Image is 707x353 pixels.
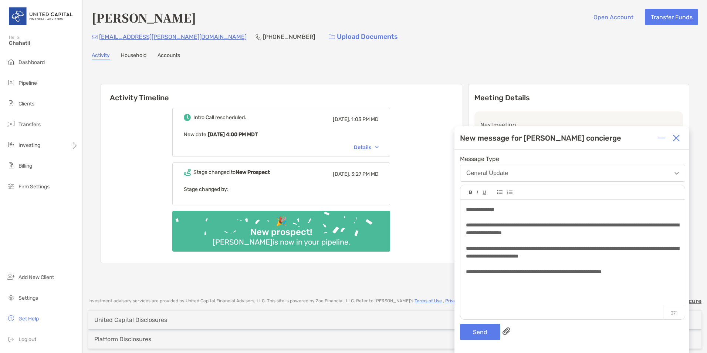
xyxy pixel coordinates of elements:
img: United Capital Logo [9,3,74,30]
img: clients icon [7,99,16,108]
button: Send [460,324,500,340]
img: settings icon [7,293,16,302]
img: add_new_client icon [7,272,16,281]
p: [PHONE_NUMBER] [263,32,315,41]
div: New prospect! [247,227,315,238]
a: Activity [92,52,110,60]
p: Meeting Details [474,93,683,102]
a: Upload Documents [324,29,403,45]
img: Chevron icon [375,146,379,148]
p: 371 [663,307,685,319]
div: Stage changed to [193,169,270,175]
span: Investing [18,142,40,148]
div: Details [354,144,379,151]
button: Transfer Funds [645,9,698,25]
h6: Activity Timeline [101,84,462,102]
img: firm-settings icon [7,182,16,191]
span: Transfers [18,121,41,128]
span: 1:03 PM MD [351,116,379,122]
div: United Capital Disclosures [94,316,167,323]
span: [DATE], [333,116,350,122]
img: Event icon [184,114,191,121]
img: Confetti [172,211,390,245]
span: Dashboard [18,59,45,65]
a: Accounts [158,52,180,60]
a: Household [121,52,146,60]
span: Get Help [18,316,39,322]
span: Settings [18,295,38,301]
img: Email Icon [92,35,98,39]
div: General Update [466,170,508,176]
span: [DATE], [333,171,350,177]
img: billing icon [7,161,16,170]
img: paperclip attachments [503,327,510,335]
p: Stage changed by: [184,185,379,194]
img: button icon [329,34,335,40]
span: Clients [18,101,34,107]
span: Log out [18,336,36,343]
b: New Prospect [236,169,270,175]
span: Message Type [460,155,685,162]
span: 3:27 PM MD [351,171,379,177]
p: Next meeting [480,120,677,130]
div: [PERSON_NAME] is now in your pipeline. [210,238,353,246]
img: Editor control icon [507,190,513,195]
img: Editor control icon [469,191,472,194]
img: investing icon [7,140,16,149]
span: Chahati! [9,40,78,46]
img: transfers icon [7,120,16,128]
img: Editor control icon [477,191,478,194]
img: pipeline icon [7,78,16,87]
p: [EMAIL_ADDRESS][PERSON_NAME][DOMAIN_NAME] [99,32,247,41]
span: Pipeline [18,80,37,86]
p: Investment advisory services are provided by United Capital Financial Advisors, LLC . This site i... [88,298,552,304]
img: logout icon [7,334,16,343]
img: get-help icon [7,314,16,323]
img: Open dropdown arrow [674,172,679,175]
button: Open Account [588,9,639,25]
h4: [PERSON_NAME] [92,9,196,26]
span: Add New Client [18,274,54,280]
img: Editor control icon [483,191,486,195]
img: dashboard icon [7,57,16,66]
a: Privacy Policy [445,298,476,303]
img: Close [673,134,680,142]
span: Firm Settings [18,184,50,190]
img: Expand or collapse [658,134,665,142]
div: New message for [PERSON_NAME] concierge [460,134,621,142]
button: General Update [460,165,685,182]
div: Platform Disclosures [94,336,151,343]
img: Event icon [184,169,191,176]
div: 🎉 [273,216,290,227]
div: Intro Call rescheduled. [193,114,246,121]
img: Editor control icon [497,190,503,194]
span: Billing [18,163,32,169]
a: Terms of Use [415,298,442,303]
p: New date : [184,130,379,139]
b: [DATE] 4:00 PM MDT [208,131,258,138]
img: Phone Icon [256,34,261,40]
